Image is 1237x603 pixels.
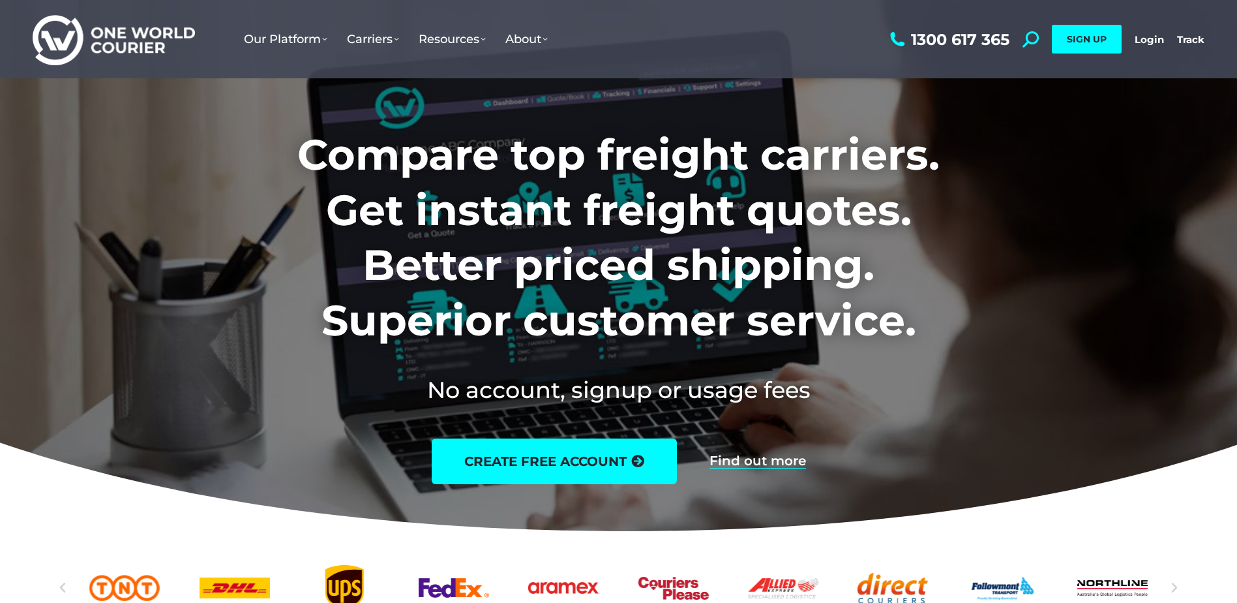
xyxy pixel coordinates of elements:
a: SIGN UP [1052,25,1122,54]
span: About [505,32,548,46]
h1: Compare top freight carriers. Get instant freight quotes. Better priced shipping. Superior custom... [211,127,1026,348]
a: Login [1135,33,1164,46]
span: Carriers [347,32,399,46]
img: One World Courier [33,13,195,66]
a: Carriers [337,19,409,59]
a: Resources [409,19,496,59]
a: create free account [432,439,677,484]
span: Resources [419,32,486,46]
h2: No account, signup or usage fees [211,374,1026,406]
span: SIGN UP [1067,33,1107,45]
a: Find out more [709,454,806,469]
a: Track [1177,33,1204,46]
a: Our Platform [234,19,337,59]
a: 1300 617 365 [887,31,1009,48]
a: About [496,19,558,59]
span: Our Platform [244,32,327,46]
